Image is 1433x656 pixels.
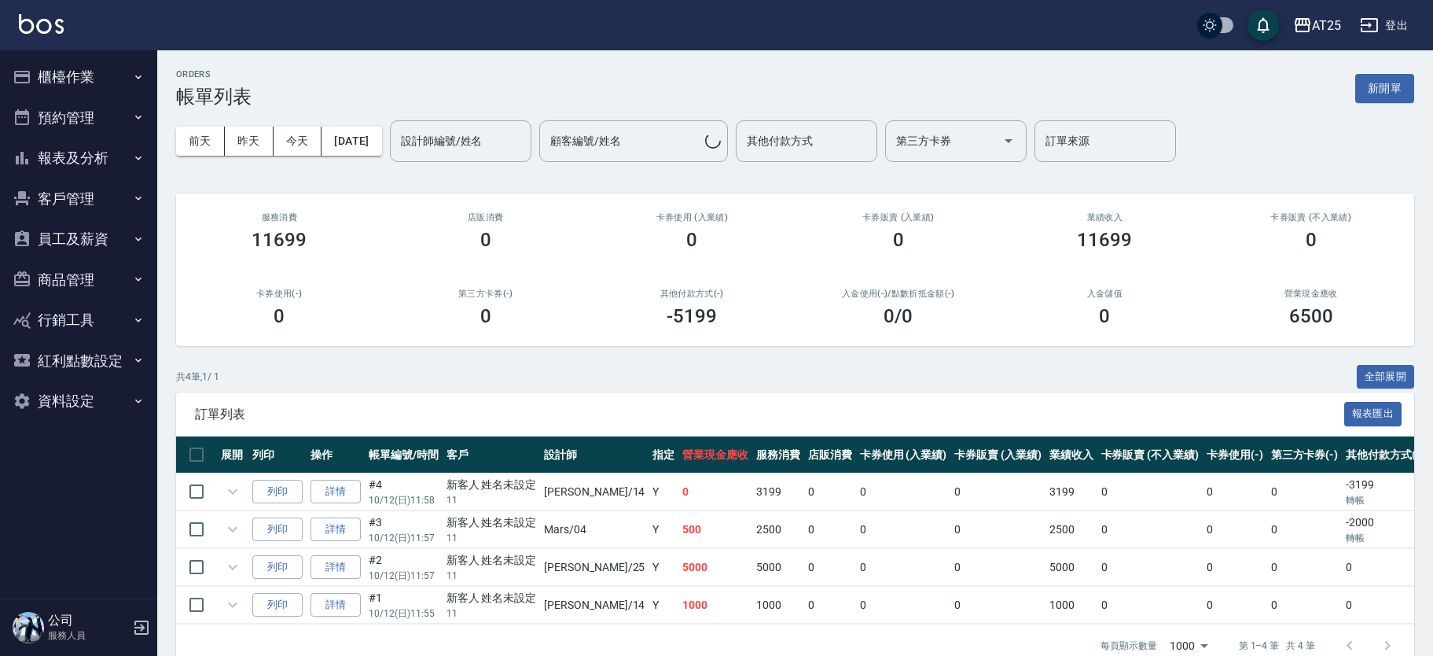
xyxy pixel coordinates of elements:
[667,305,717,327] h3: -5199
[1227,289,1396,299] h2: 營業現金應收
[649,511,678,548] td: Y
[369,531,439,545] p: 10/12 (日) 11:57
[195,289,364,299] h2: 卡券使用(-)
[1099,305,1110,327] h3: 0
[369,493,439,507] p: 10/12 (日) 11:58
[752,549,804,586] td: 5000
[1342,549,1428,586] td: 0
[6,57,151,98] button: 櫃檯作業
[1203,511,1267,548] td: 0
[252,593,303,617] button: 列印
[1267,549,1343,586] td: 0
[176,370,219,384] p: 共 4 筆, 1 / 1
[446,477,537,493] div: 新客人 姓名未設定
[893,229,904,251] h3: 0
[402,212,571,223] h2: 店販消費
[686,229,697,251] h3: 0
[225,127,274,156] button: 昨天
[856,474,951,510] td: 0
[446,569,537,583] p: 11
[6,381,151,422] button: 資料設定
[950,511,1045,548] td: 0
[480,229,491,251] h3: 0
[752,587,804,624] td: 1000
[540,511,649,548] td: Mars /04
[310,593,361,617] a: 詳情
[1239,639,1315,653] p: 第 1–4 筆 共 4 筆
[1203,437,1267,474] th: 卡券使用(-)
[1227,212,1396,223] h2: 卡券販賣 (不入業績)
[365,437,443,474] th: 帳單編號/時間
[252,229,307,251] h3: 11699
[1097,474,1203,510] td: 0
[1045,511,1097,548] td: 2500
[804,437,856,474] th: 店販消費
[48,628,128,643] p: 服務人員
[540,437,649,474] th: 設計師
[1097,587,1203,624] td: 0
[1355,74,1414,103] button: 新開單
[402,289,571,299] h2: 第三方卡券(-)
[678,474,752,510] td: 0
[649,474,678,510] td: Y
[1344,402,1402,426] button: 報表匯出
[950,437,1045,474] th: 卡券販賣 (入業績)
[252,480,303,504] button: 列印
[446,606,537,621] p: 11
[540,587,649,624] td: [PERSON_NAME] /14
[804,511,856,548] td: 0
[814,289,983,299] h2: 入金使用(-) /點數折抵金額(-)
[176,86,252,108] h3: 帳單列表
[856,549,951,586] td: 0
[814,212,983,223] h2: 卡券販賣 (入業績)
[1020,212,1189,223] h2: 業績收入
[1203,549,1267,586] td: 0
[540,474,649,510] td: [PERSON_NAME] /14
[950,474,1045,510] td: 0
[252,518,303,542] button: 列印
[678,549,752,586] td: 5000
[1097,511,1203,548] td: 0
[6,138,151,179] button: 報表及分析
[950,587,1045,624] td: 0
[13,612,44,643] img: Person
[649,549,678,586] td: Y
[48,613,128,628] h5: 公司
[446,531,537,545] p: 11
[540,549,649,586] td: [PERSON_NAME] /25
[804,587,856,624] td: 0
[446,493,537,507] p: 11
[1203,474,1267,510] td: 0
[274,305,285,327] h3: 0
[310,555,361,580] a: 詳情
[856,511,951,548] td: 0
[1289,305,1333,327] h3: 6500
[195,212,364,223] h3: 服務消費
[443,437,541,474] th: 客戶
[480,305,491,327] h3: 0
[752,474,804,510] td: 3199
[217,437,248,474] th: 展開
[678,437,752,474] th: 營業現金應收
[6,219,151,260] button: 員工及薪資
[310,480,361,504] a: 詳情
[1045,437,1097,474] th: 業績收入
[1267,511,1343,548] td: 0
[1342,474,1428,510] td: -3199
[608,289,777,299] h2: 其他付款方式(-)
[856,587,951,624] td: 0
[446,552,537,569] div: 新客人 姓名未設定
[856,437,951,474] th: 卡券使用 (入業績)
[1247,9,1279,41] button: save
[365,511,443,548] td: #3
[678,587,752,624] td: 1000
[369,606,439,621] p: 10/12 (日) 11:55
[248,437,307,474] th: 列印
[1045,549,1097,586] td: 5000
[365,549,443,586] td: #2
[1267,587,1343,624] td: 0
[1354,11,1414,40] button: 登出
[649,437,678,474] th: 指定
[1097,549,1203,586] td: 0
[252,555,303,580] button: 列印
